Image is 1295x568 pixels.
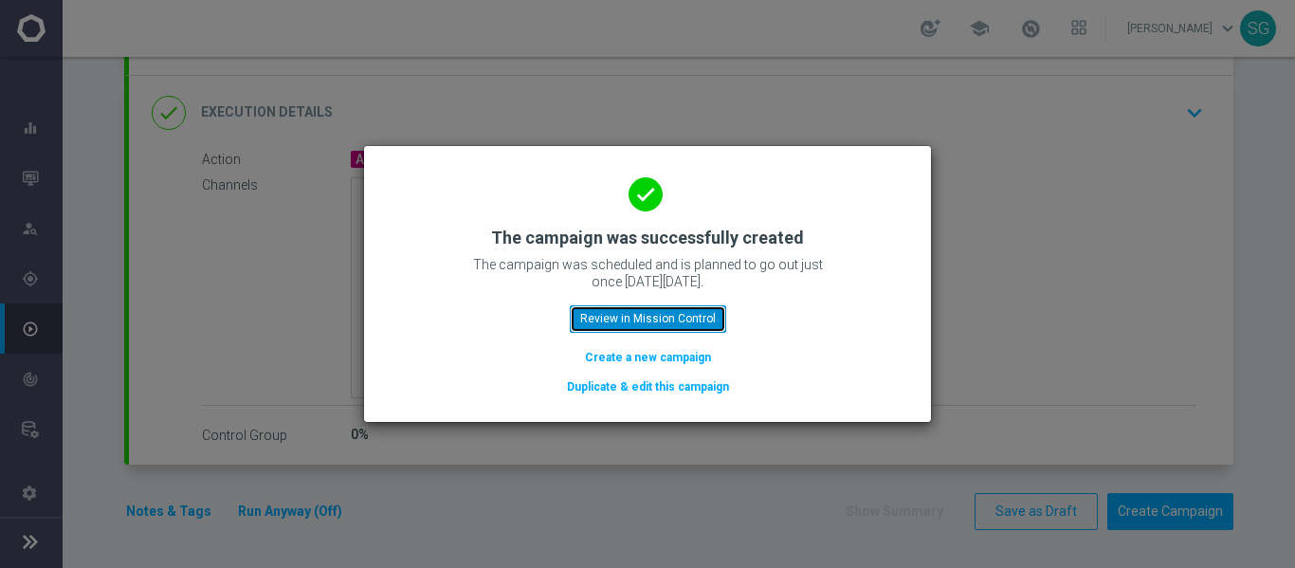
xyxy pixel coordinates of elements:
[570,305,726,332] button: Review in Mission Control
[583,347,713,368] button: Create a new campaign
[629,177,663,211] i: done
[565,376,731,397] button: Duplicate & edit this campaign
[458,256,837,290] p: The campaign was scheduled and is planned to go out just once [DATE][DATE].
[491,227,804,249] h2: The campaign was successfully created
